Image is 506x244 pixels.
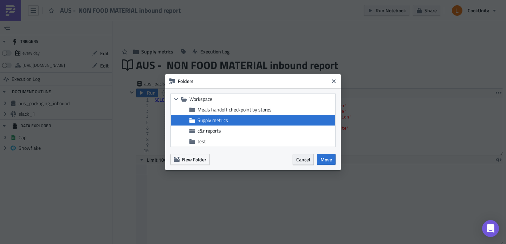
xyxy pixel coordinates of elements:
button: New Folder [170,154,210,165]
span: Supply metrics [197,116,228,124]
body: Rich Text Area. Press ALT-0 for help. [3,3,349,51]
span: Move [320,156,332,163]
div: Open Intercom Messenger [482,220,499,237]
span: Meals handoff checkpoint by stores [197,106,272,113]
span: Workspace [189,96,333,102]
p: Latency [3,30,349,35]
button: Move [317,154,336,165]
span: test [197,137,206,145]
h6: Folders [178,78,329,84]
span: Cancel [296,156,310,163]
p: AUS Store Non-food material inbound Daily Report Issues: [3,3,349,20]
p: NOTE: If the message does not contain an attachment, then no issues to report. [3,45,349,51]
span: New Folder [182,156,206,163]
button: Cancel [293,154,314,165]
span: c&r reports [197,127,221,134]
p: Shortage - Extra total overall (Criteria: +/- 10% variance or more.) [3,22,349,27]
button: Close [329,76,339,86]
